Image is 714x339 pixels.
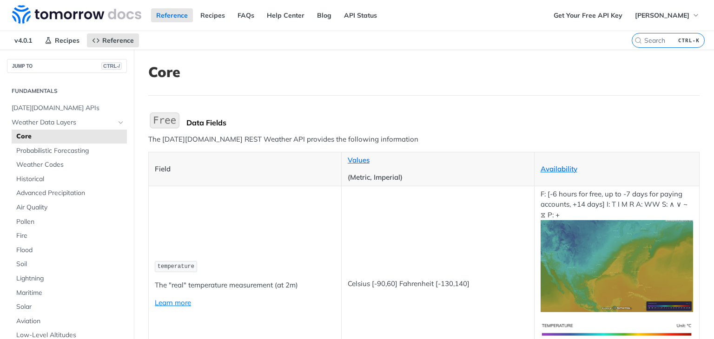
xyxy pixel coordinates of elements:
a: Soil [12,257,127,271]
span: Core [16,132,125,141]
p: F: [-6 hours for free, up to -7 days for paying accounts, +14 days] I: T I M R A: WW S: ∧ ∨ ~ ⧖ P: + [541,189,694,312]
img: Tomorrow.io Weather API Docs [12,5,141,24]
a: Recipes [195,8,230,22]
span: [DATE][DOMAIN_NAME] APIs [12,104,125,113]
span: Soil [16,260,125,269]
h2: Fundamentals [7,87,127,95]
a: Values [348,156,370,164]
a: Pollen [12,215,127,229]
span: Recipes [55,36,79,45]
span: [PERSON_NAME] [635,11,689,20]
a: Weather Data LayersHide subpages for Weather Data Layers [7,116,127,130]
span: CTRL-/ [101,62,122,70]
span: Advanced Precipitation [16,189,125,198]
a: Maritime [12,286,127,300]
span: Expand image [541,261,694,270]
span: Weather Data Layers [12,118,115,127]
span: Fire [16,231,125,241]
p: The [DATE][DOMAIN_NAME] REST Weather API provides the following information [148,134,700,145]
span: Weather Codes [16,160,125,169]
span: temperature [158,263,194,270]
a: Fire [12,229,127,243]
button: Hide subpages for Weather Data Layers [117,119,125,126]
a: Lightning [12,272,127,286]
a: Availability [541,164,577,173]
span: Historical [16,175,125,184]
div: Data Fields [186,118,700,127]
span: Lightning [16,274,125,283]
h1: Core [148,64,700,80]
span: v4.0.1 [9,33,37,47]
p: Field [155,164,335,175]
a: Learn more [155,298,191,307]
a: Recipes [40,33,85,47]
a: Help Center [262,8,310,22]
a: Probabilistic Forecasting [12,144,127,158]
p: (Metric, Imperial) [348,172,528,183]
a: Blog [312,8,337,22]
a: Reference [151,8,193,22]
span: Air Quality [16,203,125,212]
span: Reference [102,36,134,45]
button: JUMP TOCTRL-/ [7,59,127,73]
span: Expand image [541,329,694,338]
p: Celsius [-90,60] Fahrenheit [-130,140] [348,279,528,289]
a: [DATE][DOMAIN_NAME] APIs [7,101,127,115]
a: Advanced Precipitation [12,186,127,200]
span: Maritime [16,288,125,298]
span: Probabilistic Forecasting [16,146,125,156]
a: Weather Codes [12,158,127,172]
a: API Status [339,8,382,22]
a: Get Your Free API Key [549,8,628,22]
span: Pollen [16,217,125,227]
a: Air Quality [12,201,127,215]
p: The "real" temperature measurement (at 2m) [155,280,335,291]
button: [PERSON_NAME] [630,8,705,22]
a: Aviation [12,314,127,328]
a: Reference [87,33,139,47]
span: Flood [16,246,125,255]
a: Historical [12,172,127,186]
a: Flood [12,243,127,257]
kbd: CTRL-K [676,36,702,45]
a: Solar [12,300,127,314]
span: Solar [16,302,125,312]
span: Aviation [16,317,125,326]
a: Core [12,130,127,143]
svg: Search [635,37,642,44]
a: FAQs [232,8,259,22]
